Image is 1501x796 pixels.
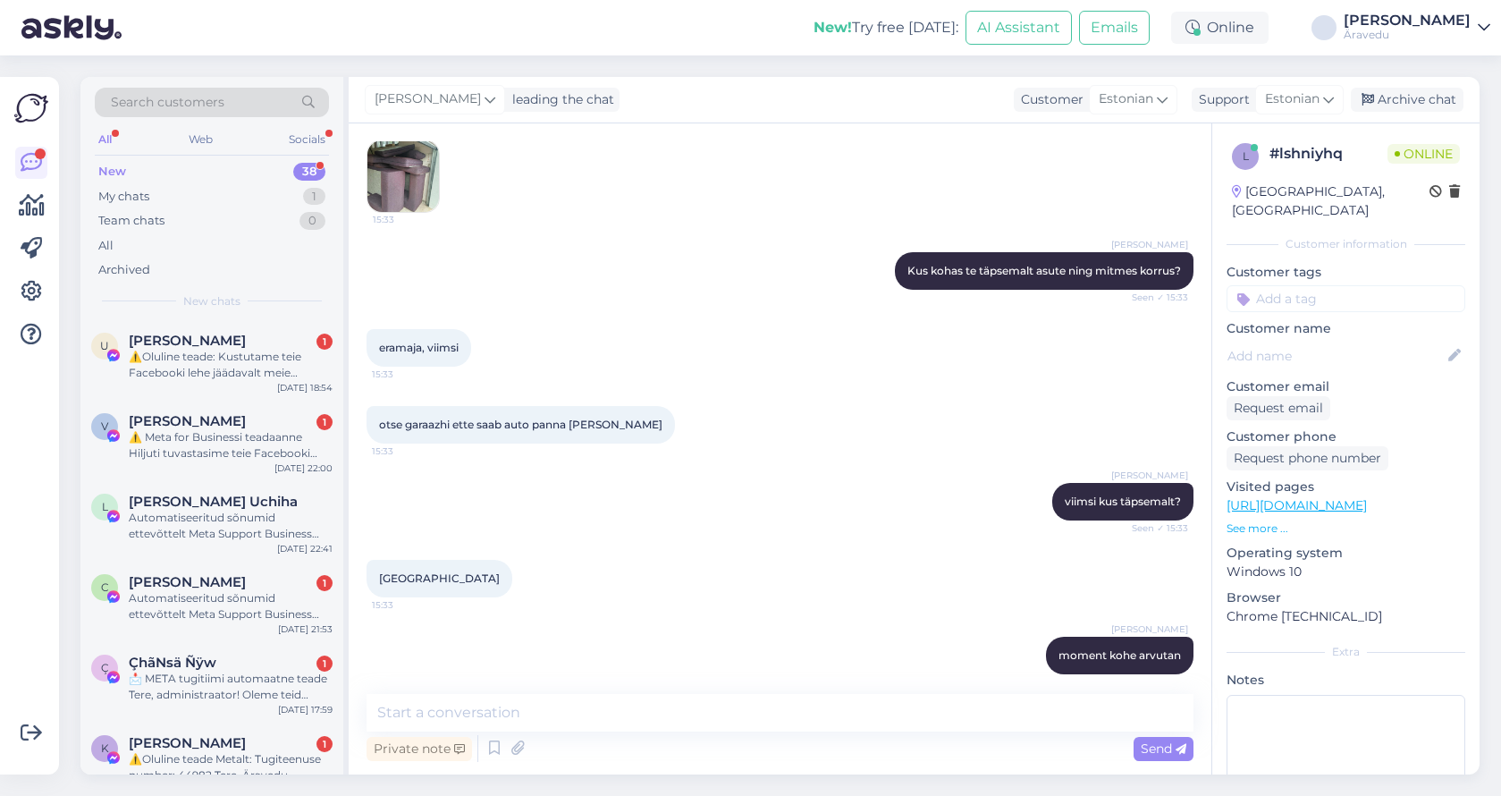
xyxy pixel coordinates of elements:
div: ⚠️Oluline teade: Kustutame teie Facebooki lehe jäädavalt meie kaubamärgi rikkumise tõttu. See ots... [129,349,333,381]
div: Customer information [1227,236,1465,252]
span: Victor Effa [129,413,246,429]
div: [DATE] 18:54 [277,381,333,394]
span: Estonian [1265,89,1320,109]
span: [PERSON_NAME] [1111,622,1188,636]
div: Archive chat [1351,88,1463,112]
div: All [95,128,115,151]
span: [PERSON_NAME] [1111,469,1188,482]
div: Private note [367,737,472,761]
span: Search customers [111,93,224,112]
span: l [1243,149,1249,163]
input: Add a tag [1227,285,1465,312]
div: Socials [285,128,329,151]
div: Extra [1227,644,1465,660]
p: Browser [1227,589,1465,607]
span: 15:33 [372,445,439,458]
span: Online [1387,144,1460,164]
span: Estonian [1099,89,1153,109]
span: New chats [183,293,240,309]
div: Automatiseeritud sõnumid ettevõttelt Meta Support Business [PERSON_NAME] saanud mitu teadet, et t... [129,510,333,542]
div: Online [1171,12,1269,44]
span: Ursula Spieler-Koch [129,333,246,349]
div: 0 [299,212,325,230]
div: Request email [1227,396,1330,420]
div: Request phone number [1227,446,1388,470]
p: Windows 10 [1227,563,1465,581]
div: Archived [98,261,150,279]
p: See more ... [1227,521,1465,537]
div: Automatiseeritud sõnumid ettevõttelt Meta Support Business [PERSON_NAME] saanud mitu teadet, et t... [129,590,333,622]
img: Attachment [367,140,439,212]
div: [PERSON_NAME] [1344,13,1471,28]
span: U [100,339,109,352]
p: Customer name [1227,319,1465,338]
p: Chrome [TECHNICAL_ID] [1227,607,1465,626]
span: K [101,741,109,755]
div: ⚠️Oluline teade Metalt: Tugiteenuse number: 44982 Tere, Äravedu Jäätmejaama, Kahjuks peame teile ... [129,751,333,783]
input: Add name [1227,346,1445,366]
div: [DATE] 22:00 [274,462,333,475]
div: New [98,163,126,181]
span: 15:33 [1121,675,1188,689]
span: viimsi kus täpsemalt? [1065,495,1181,508]
div: Customer [1014,90,1084,109]
p: Visited pages [1227,478,1465,496]
span: Seen ✓ 15:33 [1121,291,1188,304]
div: [DATE] 22:41 [277,542,333,555]
span: [PERSON_NAME] [1111,238,1188,251]
span: Ç [101,661,109,674]
div: Äravedu [1344,28,1471,42]
div: Support [1192,90,1250,109]
p: Customer tags [1227,263,1465,282]
b: New! [814,19,852,36]
a: [URL][DOMAIN_NAME] [1227,497,1367,513]
div: 1 [303,188,325,206]
div: 1 [316,575,333,591]
div: 1 [316,656,333,672]
div: [GEOGRAPHIC_DATA], [GEOGRAPHIC_DATA] [1232,182,1429,220]
p: Operating system [1227,544,1465,563]
span: Catherine Medina [129,574,246,590]
div: [DATE] 17:59 [278,703,333,716]
span: eramaja, viimsi [379,341,459,354]
span: Kus kohas te täpsemalt asute ning mitmes korrus? [907,264,1181,277]
span: otse garaazhi ette saab auto panna [PERSON_NAME] [379,418,662,431]
div: ⚠️ Meta for Businessi teadaanne Hiljuti tuvastasime teie Facebooki kontol ebatavalisi tegevusi. [... [129,429,333,462]
div: 📩 META tugitiimi automaatne teade Tere, administraator! Oleme teid korduvalt teavitanud 2025. aas... [129,671,333,703]
p: Customer phone [1227,428,1465,446]
p: Customer email [1227,377,1465,396]
div: Web [185,128,216,151]
button: Emails [1079,11,1150,45]
span: Lucas Bkd Uchiha [129,494,298,510]
span: L [102,500,108,513]
span: [GEOGRAPHIC_DATA] [379,572,500,585]
span: Kinsley Harris [129,735,246,751]
p: Notes [1227,671,1465,690]
div: [DATE] 21:53 [278,622,333,636]
span: Send [1141,741,1186,757]
div: leading the chat [505,90,614,109]
div: 38 [293,163,325,181]
img: Askly Logo [14,91,48,125]
div: Try free [DATE]: [814,17,958,38]
div: 1 [316,736,333,752]
span: 15:33 [372,368,439,381]
span: [PERSON_NAME] [375,89,481,109]
div: Team chats [98,212,164,230]
a: [PERSON_NAME]Äravedu [1344,13,1490,42]
div: 1 [316,334,333,350]
span: ÇhãNsä Ñÿw [129,655,216,671]
button: AI Assistant [966,11,1072,45]
span: moment kohe arvutan [1058,648,1181,662]
span: V [101,419,108,433]
span: C [101,580,109,594]
div: My chats [98,188,149,206]
span: 15:33 [373,213,440,226]
span: Seen ✓ 15:33 [1121,521,1188,535]
div: All [98,237,114,255]
div: # lshniyhq [1269,143,1387,165]
div: 1 [316,414,333,430]
span: 15:33 [372,598,439,612]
